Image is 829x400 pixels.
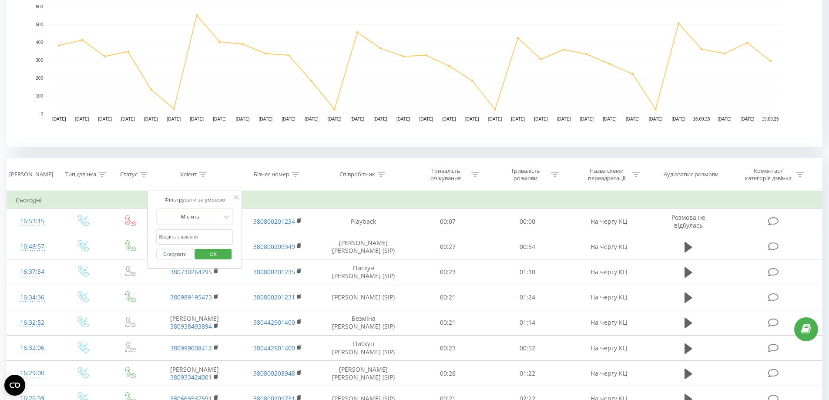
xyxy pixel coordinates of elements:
[98,117,112,121] text: [DATE]
[253,293,295,301] a: 380800201231
[7,192,822,209] td: Сьогодні
[153,310,236,335] td: [PERSON_NAME]
[762,117,779,121] text: 19.09.25
[195,249,232,260] button: OK
[567,234,650,259] td: На чергу КЦ
[157,195,233,204] div: Фільтрувати за умовою
[52,117,66,121] text: [DATE]
[649,117,663,121] text: [DATE]
[583,167,630,182] div: Назва схеми переадресації
[253,217,295,225] a: 380800201234
[319,209,408,234] td: Playback
[664,171,718,178] div: Аудіозапис розмови
[213,117,227,121] text: [DATE]
[319,259,408,285] td: Пискун [PERSON_NAME] (SIP)
[157,249,194,260] button: Скасувати
[488,234,567,259] td: 00:54
[603,117,617,121] text: [DATE]
[170,293,212,301] a: 380989195473
[319,310,408,335] td: Безміна [PERSON_NAME] (SIP)
[36,40,43,45] text: 400
[442,117,456,121] text: [DATE]
[488,361,567,386] td: 01:22
[350,117,364,121] text: [DATE]
[259,117,273,121] text: [DATE]
[144,117,158,121] text: [DATE]
[488,209,567,234] td: 00:00
[423,167,469,182] div: Тривалість очікування
[170,268,212,276] a: 380730264295
[36,22,43,27] text: 500
[170,344,212,352] a: 380999008412
[741,117,755,121] text: [DATE]
[567,310,650,335] td: На чергу КЦ
[567,259,650,285] td: На чергу КЦ
[190,117,204,121] text: [DATE]
[9,171,53,178] div: [PERSON_NAME]
[120,171,138,178] div: Статус
[408,209,488,234] td: 00:07
[253,369,295,377] a: 380800208948
[339,171,375,178] div: Співробітник
[396,117,410,121] text: [DATE]
[671,213,705,229] span: Розмова не відбулась
[253,344,295,352] a: 380442901400
[534,117,548,121] text: [DATE]
[75,117,89,121] text: [DATE]
[201,247,225,261] span: OK
[408,361,488,386] td: 00:26
[16,238,49,255] div: 16:48:57
[408,310,488,335] td: 00:21
[4,375,25,396] button: Open CMP widget
[567,336,650,361] td: На чергу КЦ
[465,117,479,121] text: [DATE]
[488,310,567,335] td: 01:14
[557,117,571,121] text: [DATE]
[36,94,43,98] text: 100
[626,117,640,121] text: [DATE]
[157,229,233,245] input: Введіть значення
[121,117,135,121] text: [DATE]
[488,117,502,121] text: [DATE]
[170,322,212,330] a: 380938493894
[580,117,594,121] text: [DATE]
[253,318,295,326] a: 380442901400
[36,4,43,9] text: 600
[567,209,650,234] td: На чергу КЦ
[167,117,181,121] text: [DATE]
[511,117,525,121] text: [DATE]
[488,336,567,361] td: 00:52
[16,339,49,356] div: 16:32:06
[153,361,236,386] td: [PERSON_NAME]
[170,373,212,381] a: 380933424001
[408,285,488,310] td: 00:21
[180,171,197,178] div: Клієнт
[502,167,549,182] div: Тривалість розмови
[567,361,650,386] td: На чергу КЦ
[253,268,295,276] a: 380800201235
[319,336,408,361] td: Пискун [PERSON_NAME] (SIP)
[319,285,408,310] td: [PERSON_NAME] (SIP)
[567,285,650,310] td: На чергу КЦ
[305,117,319,121] text: [DATE]
[254,171,289,178] div: Бізнес номер
[420,117,433,121] text: [DATE]
[16,263,49,280] div: 16:37:54
[236,117,250,121] text: [DATE]
[743,167,794,182] div: Коментар/категорія дзвінка
[16,365,49,382] div: 16:29:00
[16,213,49,230] div: 16:53:15
[40,111,43,116] text: 0
[319,361,408,386] td: [PERSON_NAME] [PERSON_NAME] (SIP)
[408,234,488,259] td: 00:27
[65,171,96,178] div: Тип дзвінка
[488,285,567,310] td: 01:24
[408,259,488,285] td: 00:23
[373,117,387,121] text: [DATE]
[16,314,49,331] div: 16:32:52
[718,117,732,121] text: [DATE]
[36,76,43,81] text: 200
[253,242,295,251] a: 380800209349
[408,336,488,361] td: 00:23
[319,234,408,259] td: [PERSON_NAME] [PERSON_NAME] (SIP)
